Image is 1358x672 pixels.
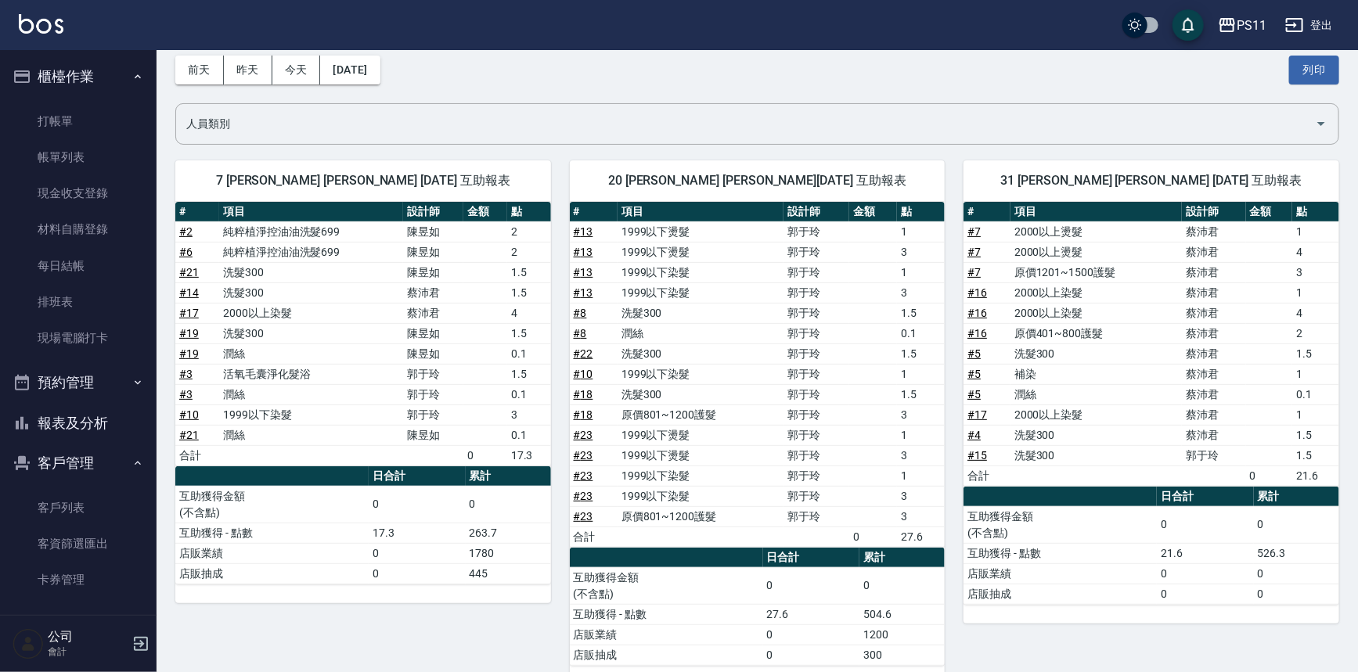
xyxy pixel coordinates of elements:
[574,449,593,462] a: #23
[1182,202,1246,222] th: 設計師
[219,282,403,303] td: 洗髮300
[1254,584,1339,604] td: 0
[897,282,945,303] td: 3
[1292,242,1339,262] td: 4
[1010,221,1182,242] td: 2000以上燙髮
[1172,9,1204,41] button: save
[618,323,783,343] td: 潤絲
[403,343,463,364] td: 陳昱如
[1010,242,1182,262] td: 2000以上燙髮
[783,323,849,343] td: 郭于玲
[1292,303,1339,323] td: 4
[175,445,219,465] td: 合計
[570,202,618,222] th: #
[6,526,150,562] a: 客資篩選匯出
[967,449,987,462] a: #15
[574,490,593,502] a: #23
[783,506,849,526] td: 郭于玲
[1157,563,1254,584] td: 0
[403,282,463,303] td: 蔡沛君
[219,202,403,222] th: 項目
[1182,343,1246,364] td: 蔡沛君
[783,282,849,303] td: 郭于玲
[1157,487,1254,507] th: 日合計
[897,526,945,547] td: 27.6
[897,506,945,526] td: 3
[1309,111,1334,136] button: Open
[369,486,466,523] td: 0
[463,202,507,222] th: 金額
[897,384,945,404] td: 1.5
[570,567,763,604] td: 互助獲得金額 (不含點)
[967,286,987,299] a: #16
[1010,445,1182,465] td: 洗髮300
[570,604,763,624] td: 互助獲得 - 點數
[6,139,150,175] a: 帳單列表
[6,562,150,598] a: 卡券管理
[1182,364,1246,384] td: 蔡沛君
[1292,262,1339,282] td: 3
[783,404,849,425] td: 郭于玲
[967,368,981,380] a: #5
[6,362,150,403] button: 預約管理
[897,445,945,465] td: 3
[783,486,849,506] td: 郭于玲
[179,327,199,340] a: #19
[897,221,945,242] td: 1
[1292,323,1339,343] td: 2
[507,425,551,445] td: 0.1
[507,262,551,282] td: 1.5
[859,624,945,645] td: 1200
[967,408,987,421] a: #17
[175,523,369,543] td: 互助獲得 - 點數
[618,282,783,303] td: 1999以下染髮
[967,429,981,441] a: #4
[19,14,63,34] img: Logo
[897,242,945,262] td: 3
[897,343,945,364] td: 1.5
[507,242,551,262] td: 2
[1182,323,1246,343] td: 蔡沛君
[175,202,551,466] table: a dense table
[897,364,945,384] td: 1
[574,347,593,360] a: #22
[1182,303,1246,323] td: 蔡沛君
[897,262,945,282] td: 1
[570,202,946,548] table: a dense table
[219,242,403,262] td: 純粹植淨控油油洗髮699
[1292,364,1339,384] td: 1
[466,523,551,543] td: 263.7
[369,523,466,543] td: 17.3
[574,307,587,319] a: #8
[967,307,987,319] a: #16
[219,323,403,343] td: 洗髮300
[783,242,849,262] td: 郭于玲
[964,202,1339,487] table: a dense table
[219,384,403,404] td: 潤絲
[369,466,466,487] th: 日合計
[175,486,369,523] td: 互助獲得金額 (不含點)
[6,490,150,526] a: 客戶列表
[403,404,463,425] td: 郭于玲
[783,343,849,364] td: 郭于玲
[1010,404,1182,425] td: 2000以上染髮
[783,303,849,323] td: 郭于玲
[570,645,763,665] td: 店販抽成
[507,221,551,242] td: 2
[6,103,150,139] a: 打帳單
[219,221,403,242] td: 純粹植淨控油油洗髮699
[6,443,150,483] button: 客戶管理
[570,624,763,645] td: 店販業績
[507,343,551,364] td: 0.1
[967,347,981,360] a: #5
[783,262,849,282] td: 郭于玲
[1010,343,1182,364] td: 洗髮300
[574,225,593,238] a: #13
[1246,202,1293,222] th: 金額
[1292,202,1339,222] th: 點
[1182,425,1246,445] td: 蔡沛君
[403,323,463,343] td: 陳昱如
[618,364,783,384] td: 1999以下染髮
[6,284,150,320] a: 排班表
[783,425,849,445] td: 郭于玲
